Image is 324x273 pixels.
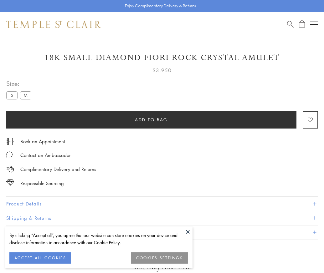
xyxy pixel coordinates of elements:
[6,151,13,158] img: MessageIcon-01_2.svg
[299,20,305,28] a: Open Shopping Bag
[6,91,18,99] label: S
[6,21,101,28] img: Temple St. Clair
[6,52,318,63] h1: 18K Small Diamond Fiori Rock Crystal Amulet
[135,116,168,123] span: Add to bag
[20,165,96,173] p: Complimentary Delivery and Returns
[125,3,196,9] p: Enjoy Complimentary Delivery & Returns
[6,78,34,89] span: Size:
[20,91,31,99] label: M
[20,151,71,159] div: Contact an Ambassador
[152,66,172,74] span: $3,950
[20,179,64,187] div: Responsible Sourcing
[20,138,65,145] a: Book an Appointment
[310,21,318,28] button: Open navigation
[9,232,188,246] div: By clicking “Accept all”, you agree that our website can store cookies on your device and disclos...
[6,197,318,211] button: Product Details
[6,165,14,173] img: icon_delivery.svg
[6,225,318,240] button: Gifting
[6,138,14,145] img: icon_appointment.svg
[6,111,296,129] button: Add to bag
[131,252,188,264] button: COOKIES SETTINGS
[9,252,71,264] button: ACCEPT ALL COOKIES
[6,211,318,225] button: Shipping & Returns
[6,179,14,186] img: icon_sourcing.svg
[287,20,294,28] a: Search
